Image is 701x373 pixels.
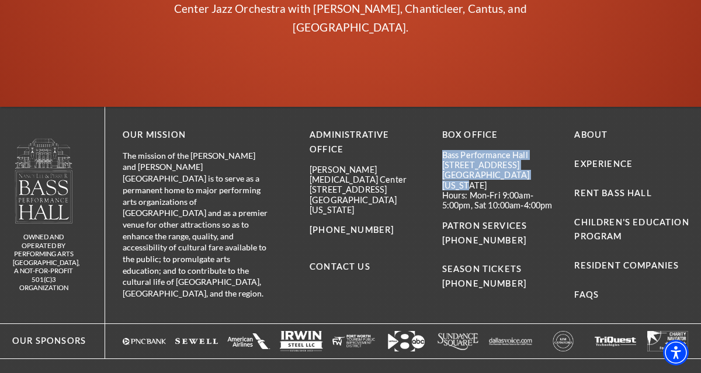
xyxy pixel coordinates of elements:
p: PATRON SERVICES [PHONE_NUMBER] [442,219,557,248]
a: Rent Bass Hall [574,188,651,198]
p: Our Sponsors [1,334,86,348]
a: The image features a simple white background with text that appears to be a logo or brand name. -... [489,331,532,351]
img: The image is completely blank or white. [332,331,376,351]
a: Children's Education Program [574,217,689,242]
a: Logo of Sundance Square, featuring stylized text in white. - open in a new tab [437,331,480,351]
p: [GEOGRAPHIC_DATA][US_STATE] [310,195,425,215]
img: Logo of PNC Bank in white text with a triangular symbol. [123,331,166,351]
p: [STREET_ADDRESS] [442,160,557,170]
p: Bass Performance Hall [442,150,557,160]
a: Logo of PNC Bank in white text with a triangular symbol. - open in a new tab - target website may... [123,331,166,351]
p: owned and operated by Performing Arts [GEOGRAPHIC_DATA], A NOT-FOR-PROFIT 501(C)3 ORGANIZATION [13,233,74,292]
p: SEASON TICKETS [PHONE_NUMBER] [442,247,557,291]
img: The image is completely blank or white. [227,331,270,351]
a: Resident Companies [574,260,679,270]
p: OUR MISSION [123,128,269,142]
img: Logo of Irwin Steel LLC, featuring the company name in bold letters with a simple design. [280,331,323,351]
p: [GEOGRAPHIC_DATA][US_STATE] [442,170,557,190]
a: The image is completely blank or white. - open in a new tab [227,331,270,351]
p: Hours: Mon-Fri 9:00am-5:00pm, Sat 10:00am-4:00pm [442,190,557,211]
p: The mission of the [PERSON_NAME] and [PERSON_NAME][GEOGRAPHIC_DATA] is to serve as a permanent ho... [123,150,269,299]
img: The image is completely blank or white. [175,331,218,351]
img: Logo of Sundance Square, featuring stylized text in white. [437,331,480,351]
a: The image is completely blank or white. - open in a new tab [594,331,637,351]
p: Administrative Office [310,128,425,157]
img: The image is completely blank or white. [646,331,689,351]
a: About [574,130,608,140]
img: owned and operated by Performing Arts Fort Worth, A NOT-FOR-PROFIT 501(C)3 ORGANIZATION [14,138,74,224]
img: The image features a simple white background with text that appears to be a logo or brand name. [489,331,532,351]
a: FAQs [574,290,599,299]
p: [PERSON_NAME][MEDICAL_DATA] Center [310,165,425,185]
p: [PHONE_NUMBER] [310,223,425,238]
a: The image is completely blank or white. - open in a new tab [646,331,689,351]
a: Contact Us [310,262,370,271]
img: Logo featuring the number "8" with an arrow and "abc" in a modern design. [384,331,428,351]
div: Accessibility Menu [663,340,689,365]
a: Logo of Irwin Steel LLC, featuring the company name in bold letters with a simple design. - open ... [280,331,323,351]
p: BOX OFFICE [442,128,557,142]
a: The image is completely blank or white. - open in a new tab [175,331,218,351]
img: A circular logo with the text "KIM CLASSIFIED" in the center, featuring a bold, modern design. [542,331,585,351]
img: The image is completely blank or white. [594,331,637,351]
a: Experience [574,159,633,169]
a: A circular logo with the text "KIM CLASSIFIED" in the center, featuring a bold, modern design. - ... [542,331,585,351]
p: [STREET_ADDRESS] [310,184,425,194]
a: Logo featuring the number "8" with an arrow and "abc" in a modern design. - open in a new tab [384,331,428,351]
